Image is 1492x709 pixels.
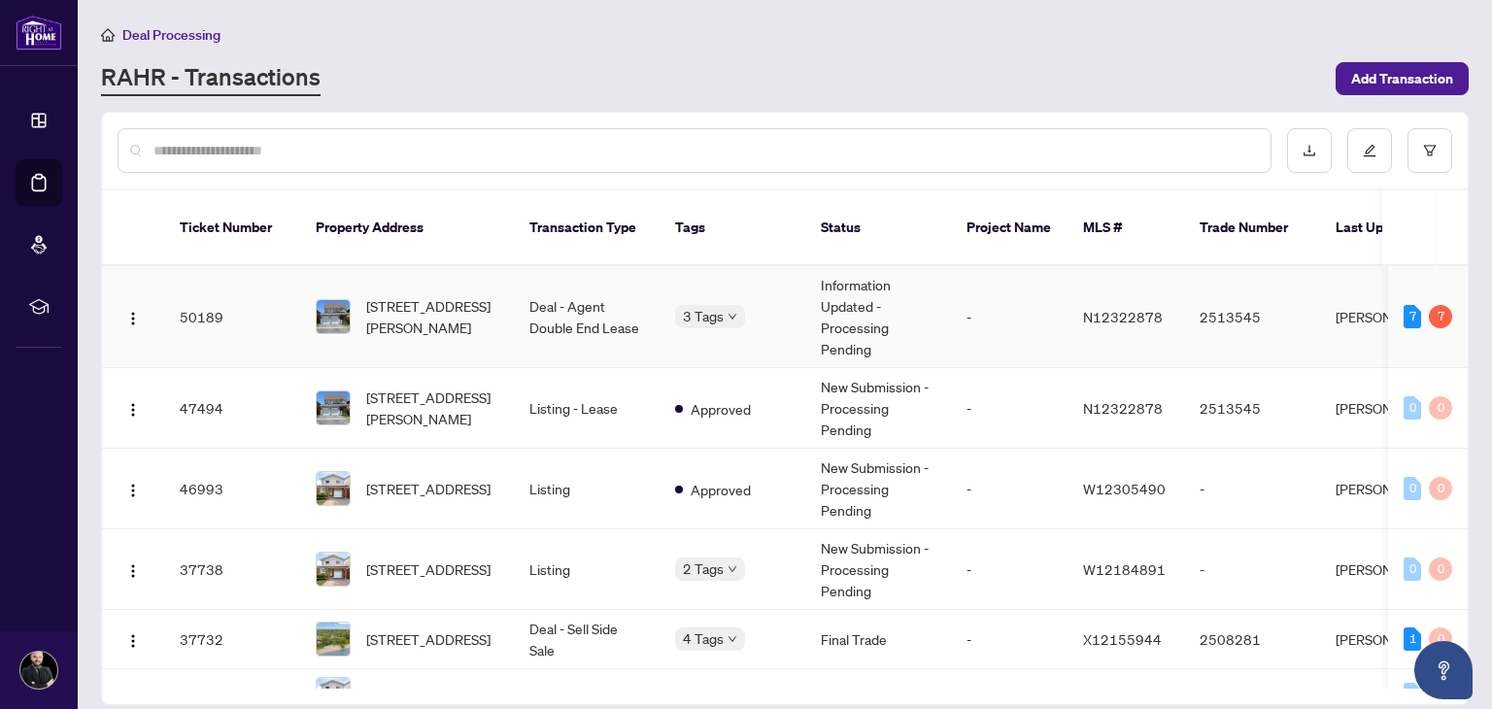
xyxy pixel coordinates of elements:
[951,190,1068,266] th: Project Name
[1068,190,1184,266] th: MLS #
[514,190,660,266] th: Transaction Type
[728,564,737,574] span: down
[951,529,1068,610] td: -
[691,479,751,500] span: Approved
[514,368,660,449] td: Listing - Lease
[1363,144,1376,157] span: edit
[805,529,951,610] td: New Submission - Processing Pending
[16,15,62,51] img: logo
[1083,480,1166,497] span: W12305490
[805,449,951,529] td: New Submission - Processing Pending
[366,295,498,338] span: [STREET_ADDRESS][PERSON_NAME]
[1429,396,1452,420] div: 0
[728,634,737,644] span: down
[1083,308,1163,325] span: N12322878
[1336,62,1469,95] button: Add Transaction
[1083,399,1163,417] span: N12322878
[660,190,805,266] th: Tags
[683,305,724,327] span: 3 Tags
[125,563,141,579] img: Logo
[118,624,149,655] button: Logo
[951,368,1068,449] td: -
[125,402,141,418] img: Logo
[366,684,491,705] span: [STREET_ADDRESS]
[164,266,300,368] td: 50189
[164,529,300,610] td: 37738
[125,483,141,498] img: Logo
[164,368,300,449] td: 47494
[1404,557,1421,581] div: 0
[1351,63,1453,94] span: Add Transaction
[1429,305,1452,328] div: 7
[683,627,724,650] span: 4 Tags
[514,266,660,368] td: Deal - Agent Double End Lease
[317,300,350,333] img: thumbnail-img
[1404,305,1421,328] div: 7
[1320,529,1466,610] td: [PERSON_NAME]
[101,28,115,42] span: home
[1429,627,1452,651] div: 0
[122,26,220,44] span: Deal Processing
[1184,610,1320,669] td: 2508281
[691,685,750,706] span: Cancelled
[118,392,149,423] button: Logo
[1184,266,1320,368] td: 2513545
[683,557,724,580] span: 2 Tags
[1184,449,1320,529] td: -
[1423,144,1437,157] span: filter
[1347,128,1392,173] button: edit
[1184,368,1320,449] td: 2513545
[1320,610,1466,669] td: [PERSON_NAME]
[125,633,141,649] img: Logo
[317,623,350,656] img: thumbnail-img
[366,558,491,580] span: [STREET_ADDRESS]
[20,652,57,689] img: Profile Icon
[366,478,491,499] span: [STREET_ADDRESS]
[164,610,300,669] td: 37732
[951,610,1068,669] td: -
[805,368,951,449] td: New Submission - Processing Pending
[1320,266,1466,368] td: [PERSON_NAME]
[514,449,660,529] td: Listing
[951,266,1068,368] td: -
[118,554,149,585] button: Logo
[1404,627,1421,651] div: 1
[1320,368,1466,449] td: [PERSON_NAME]
[728,312,737,321] span: down
[101,61,321,96] a: RAHR - Transactions
[1303,144,1316,157] span: download
[1320,449,1466,529] td: [PERSON_NAME]
[317,391,350,424] img: thumbnail-img
[1404,396,1421,420] div: 0
[164,190,300,266] th: Ticket Number
[1429,557,1452,581] div: 0
[805,610,951,669] td: Final Trade
[1414,641,1473,699] button: Open asap
[1407,128,1452,173] button: filter
[366,628,491,650] span: [STREET_ADDRESS]
[125,311,141,326] img: Logo
[1184,190,1320,266] th: Trade Number
[1429,477,1452,500] div: 0
[1287,128,1332,173] button: download
[1320,190,1466,266] th: Last Updated By
[805,190,951,266] th: Status
[118,473,149,504] button: Logo
[366,387,498,429] span: [STREET_ADDRESS][PERSON_NAME]
[1404,683,1421,706] div: 0
[300,190,514,266] th: Property Address
[164,449,300,529] td: 46993
[1083,560,1166,578] span: W12184891
[1404,477,1421,500] div: 0
[118,301,149,332] button: Logo
[1083,630,1162,648] span: X12155944
[317,472,350,505] img: thumbnail-img
[805,266,951,368] td: Information Updated - Processing Pending
[1083,686,1166,703] span: W12155484
[951,449,1068,529] td: -
[691,398,751,420] span: Approved
[514,610,660,669] td: Deal - Sell Side Sale
[514,529,660,610] td: Listing
[317,553,350,586] img: thumbnail-img
[1184,529,1320,610] td: -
